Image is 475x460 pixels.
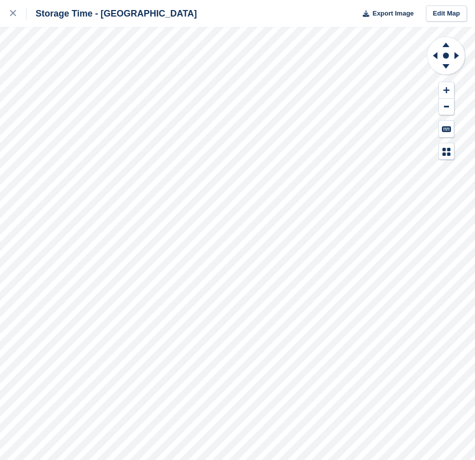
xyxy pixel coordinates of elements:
button: Keyboard Shortcuts [439,121,454,137]
button: Zoom Out [439,99,454,115]
span: Export Image [372,9,413,19]
div: Storage Time - [GEOGRAPHIC_DATA] [27,8,197,20]
button: Map Legend [439,143,454,160]
button: Zoom In [439,82,454,99]
button: Export Image [357,6,414,22]
a: Edit Map [426,6,467,22]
